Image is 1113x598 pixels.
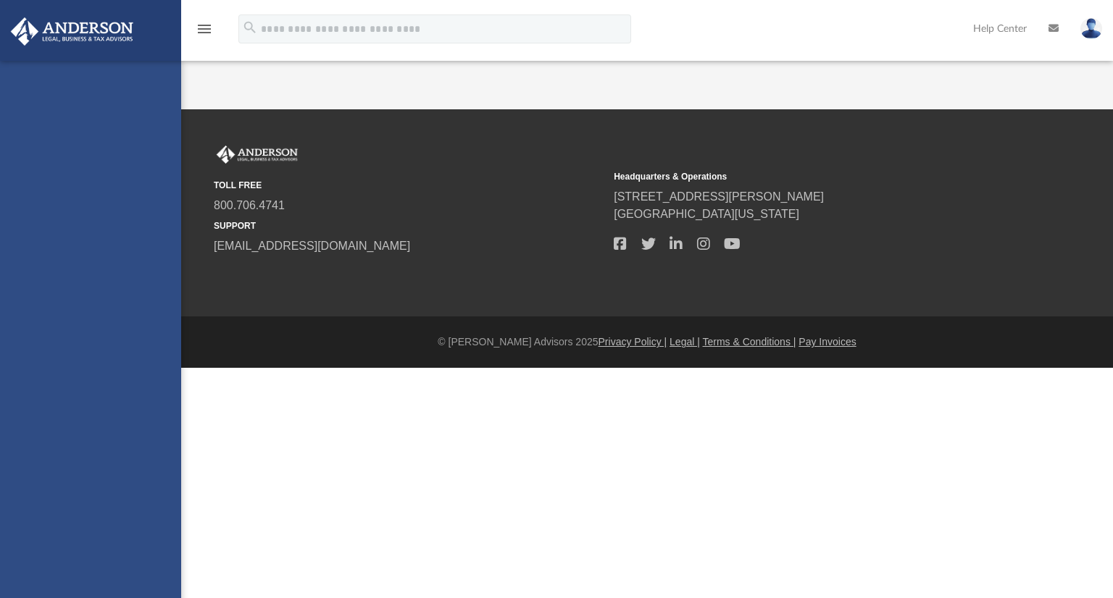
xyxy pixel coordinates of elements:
a: Legal | [670,336,700,348]
a: menu [196,28,213,38]
small: TOLL FREE [214,179,604,192]
a: Pay Invoices [799,336,856,348]
i: menu [196,20,213,38]
img: Anderson Advisors Platinum Portal [214,146,301,164]
i: search [242,20,258,35]
img: Anderson Advisors Platinum Portal [7,17,138,46]
a: [GEOGRAPHIC_DATA][US_STATE] [614,208,799,220]
a: 800.706.4741 [214,199,285,211]
a: Terms & Conditions | [703,336,796,348]
small: Headquarters & Operations [614,170,1004,183]
a: [EMAIL_ADDRESS][DOMAIN_NAME] [214,240,410,252]
img: User Pic [1080,18,1102,39]
div: © [PERSON_NAME] Advisors 2025 [181,334,1113,350]
small: SUPPORT [214,219,604,232]
a: [STREET_ADDRESS][PERSON_NAME] [614,190,824,203]
a: Privacy Policy | [599,336,667,348]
